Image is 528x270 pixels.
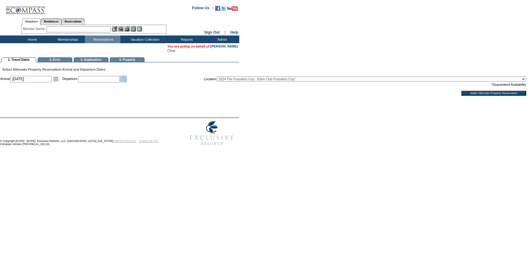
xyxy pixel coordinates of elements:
[224,30,226,35] span: ::
[2,68,105,71] span: Select Alternate Property Reservation Arrival and Departure Dates
[221,6,226,11] img: Follow us on Twitter
[167,49,175,52] a: Clear
[192,5,214,13] td: Follow Us ::
[114,139,136,143] a: PRIVACY POLICY
[74,57,108,62] td: 3. Explanation
[215,8,220,11] a: Become our fan on Facebook
[184,118,239,149] img: Exclusive Resorts
[167,44,238,48] span: You are acting on behalf of:
[52,76,59,82] a: Open the calendar popup.
[204,30,220,35] a: Sign Out
[112,26,117,31] img: b_edit.gif
[168,35,204,43] td: Reports
[120,35,168,43] td: Vacation Collection
[227,8,238,11] a: Subscribe to our YouTube Channel
[124,26,130,31] img: Impersonate
[221,8,226,11] a: Follow us on Twitter
[62,76,203,82] td: Departure:
[5,2,45,14] img: Compass Home
[204,35,239,43] td: Admin
[227,6,238,11] img: Subscribe to our YouTube Channel
[61,18,85,25] a: Reservations
[204,76,526,82] td: Location:
[14,35,49,43] td: Home
[211,44,238,48] a: [PERSON_NAME]
[41,18,61,25] a: Residences
[137,26,142,31] img: b_calculator.gif
[461,91,526,96] input: Make Alternate Property Reservation
[85,35,120,43] td: Reservations
[49,35,85,43] td: Memberships
[110,57,145,62] td: 4. Property
[120,76,127,82] a: Open the calendar popup.
[215,6,220,11] img: Become our fan on Facebook
[118,26,124,31] img: View
[2,57,36,62] td: 1. Travel Dates
[139,139,158,143] a: TERMS OF USE
[23,26,47,31] div: Member Name:
[131,26,136,31] img: Reservations
[38,57,72,62] td: 2. Error
[204,83,526,86] td: *Guaranteed Availability
[230,30,238,35] a: Help
[22,18,41,25] a: Members
[0,76,62,82] td: Arrival:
